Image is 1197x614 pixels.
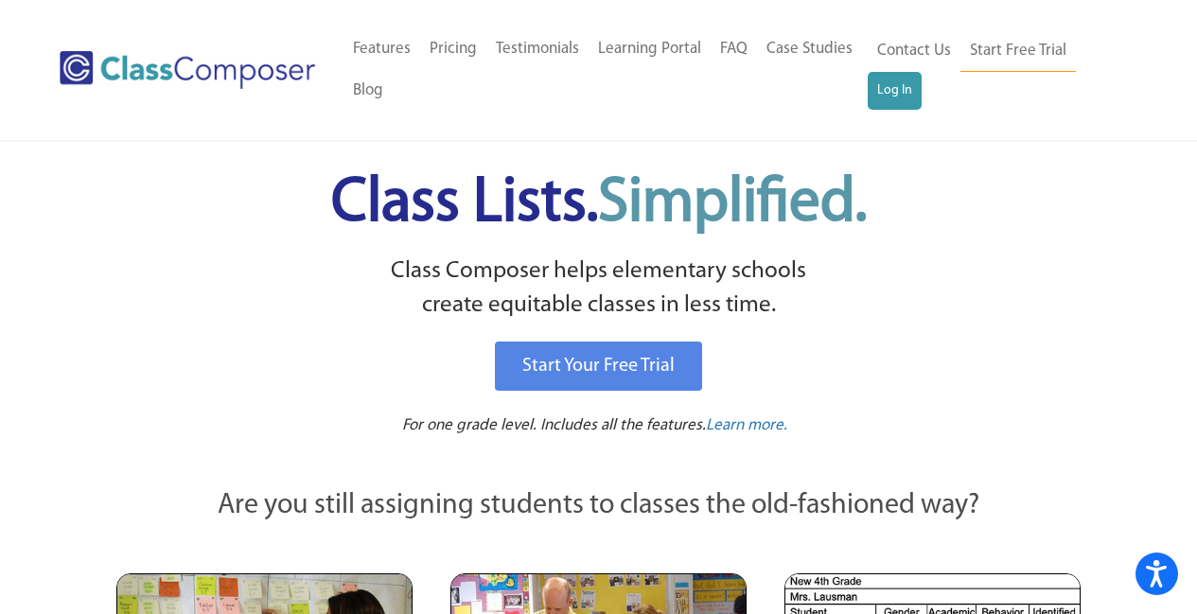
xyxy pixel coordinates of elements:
a: Features [343,28,420,70]
a: Blog [343,70,393,112]
a: Start Free Trial [960,30,1076,73]
a: Case Studies [757,28,862,70]
span: For one grade level. Includes all the features. [402,417,706,433]
p: Class Composer helps elementary schools create equitable classes in less time. [114,254,1084,324]
a: Testimonials [486,28,589,70]
a: Log In [868,72,922,110]
nav: Header Menu [868,30,1123,110]
a: Contact Us [868,30,960,72]
span: Learn more. [706,417,787,433]
a: Pricing [420,28,486,70]
a: FAQ [711,28,757,70]
nav: Header Menu [343,28,868,112]
a: Start Your Free Trial [495,342,702,391]
span: Class Lists. [331,173,867,235]
span: Simplified. [598,173,867,235]
span: Start Your Free Trial [522,357,675,376]
a: Learning Portal [589,28,711,70]
a: Learn more. [706,414,787,438]
img: Class Composer [60,51,315,89]
p: Are you still assigning students to classes the old-fashioned way? [116,485,1082,527]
